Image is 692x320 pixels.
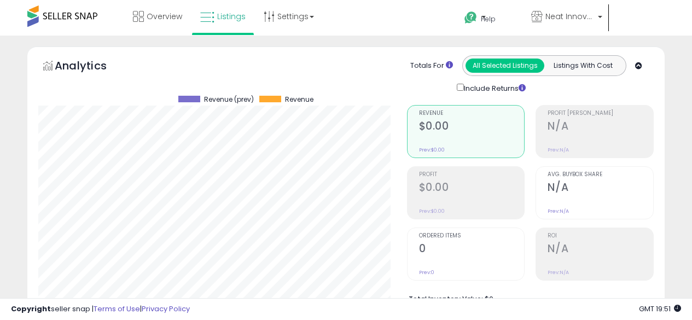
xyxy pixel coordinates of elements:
[419,269,434,276] small: Prev: 0
[419,172,525,178] span: Profit
[544,59,623,73] button: Listings With Cost
[464,11,478,25] i: Get Help
[419,110,525,117] span: Revenue
[548,208,569,214] small: Prev: N/A
[639,304,681,314] span: 2025-08-11 19:51 GMT
[147,11,182,22] span: Overview
[409,294,483,304] b: Total Inventory Value:
[419,208,445,214] small: Prev: $0.00
[449,82,539,94] div: Include Returns
[548,242,653,257] h2: N/A
[548,110,653,117] span: Profit [PERSON_NAME]
[419,233,525,239] span: Ordered Items
[419,147,445,153] small: Prev: $0.00
[548,172,653,178] span: Avg. Buybox Share
[548,269,569,276] small: Prev: N/A
[410,61,453,71] div: Totals For
[419,181,525,196] h2: $0.00
[142,304,190,314] a: Privacy Policy
[11,304,51,314] strong: Copyright
[94,304,140,314] a: Terms of Use
[481,14,496,24] span: Help
[548,233,653,239] span: ROI
[409,292,646,305] li: $0
[204,96,254,103] span: Revenue (prev)
[217,11,246,22] span: Listings
[419,242,525,257] h2: 0
[456,3,521,36] a: Help
[11,304,190,315] div: seller snap | |
[548,181,653,196] h2: N/A
[285,96,313,103] span: Revenue
[548,120,653,135] h2: N/A
[55,58,128,76] h5: Analytics
[419,120,525,135] h2: $0.00
[466,59,544,73] button: All Selected Listings
[548,147,569,153] small: Prev: N/A
[545,11,595,22] span: Neat Innovations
